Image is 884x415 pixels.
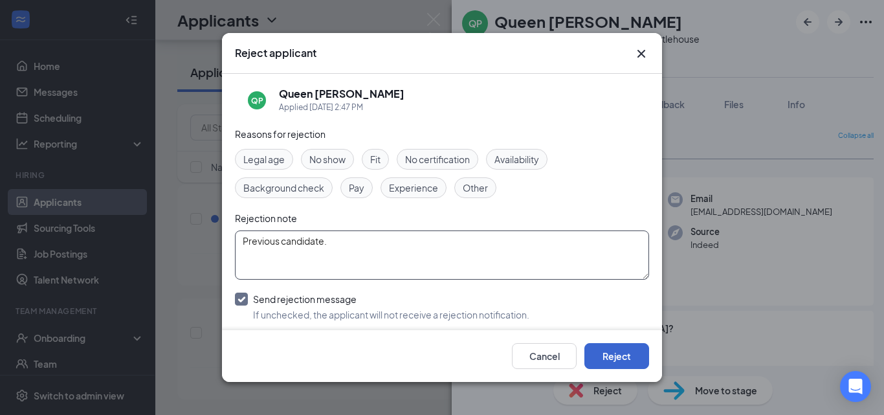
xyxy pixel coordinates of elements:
span: Reasons for rejection [235,128,326,140]
span: Other [463,181,488,195]
div: QP [251,95,263,106]
span: Background check [243,181,324,195]
div: Open Intercom Messenger [840,371,871,402]
span: No show [309,152,346,166]
span: Rejection note [235,212,297,224]
span: Fit [370,152,381,166]
h5: Queen [PERSON_NAME] [279,87,404,101]
span: Pay [349,181,364,195]
h3: Reject applicant [235,46,316,60]
button: Reject [584,343,649,369]
span: Availability [494,152,539,166]
textarea: Previous candidate. [235,230,649,280]
span: Experience [389,181,438,195]
div: Applied [DATE] 2:47 PM [279,101,404,114]
span: No certification [405,152,470,166]
span: Legal age [243,152,285,166]
button: Close [634,46,649,62]
svg: Cross [634,46,649,62]
button: Cancel [512,343,577,369]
